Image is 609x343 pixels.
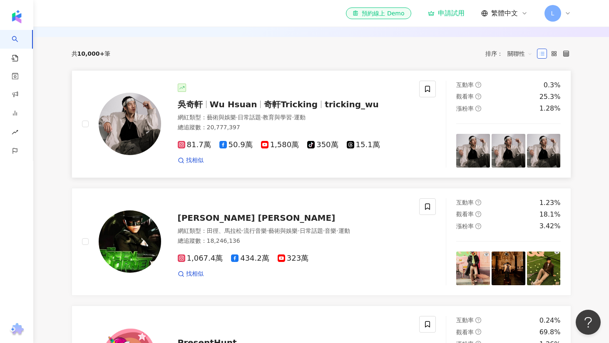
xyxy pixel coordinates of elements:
[294,114,306,121] span: 運動
[539,210,561,219] div: 18.1%
[178,213,336,223] span: [PERSON_NAME] [PERSON_NAME]
[456,329,474,336] span: 觀看率
[178,99,203,109] span: 吳奇軒
[336,227,338,234] span: ·
[72,188,571,296] a: KOL Avatar[PERSON_NAME] [PERSON_NAME]網紅類型：田徑、馬拉松·流行音樂·藝術與娛樂·日常話題·音樂·運動總追蹤數：18,246,1361,067.4萬434....
[307,141,338,149] span: 350萬
[475,223,481,229] span: question-circle
[10,10,23,23] img: logo icon
[77,50,105,57] span: 10,000+
[298,227,299,234] span: ·
[9,323,25,336] img: chrome extension
[539,316,561,325] div: 0.24%
[456,211,474,217] span: 觀看率
[231,254,269,263] span: 434.2萬
[485,47,537,60] div: 排序：
[456,105,474,112] span: 漲粉率
[264,99,318,109] span: 奇軒Tricking
[186,156,204,165] span: 找相似
[539,92,561,101] div: 25.3%
[456,317,474,323] span: 互動率
[475,200,481,205] span: question-circle
[99,210,161,273] img: KOL Avatar
[456,252,490,285] img: post-image
[527,134,561,168] img: post-image
[456,93,474,100] span: 觀看率
[186,270,204,278] span: 找相似
[527,252,561,285] img: post-image
[492,252,525,285] img: post-image
[261,141,299,149] span: 1,580萬
[178,123,410,132] div: 總追蹤數 ： 20,777,397
[507,47,532,60] span: 關聯性
[178,237,410,245] div: 總追蹤數 ： 18,246,136
[475,106,481,111] span: question-circle
[539,328,561,337] div: 69.8%
[475,329,481,335] span: question-circle
[242,227,244,234] span: ·
[456,223,474,229] span: 漲粉率
[72,70,571,178] a: KOL Avatar吳奇軒Wu Hsuan奇軒Trickingtricking_wu網紅類型：藝術與娛樂·日常話題·教育與學習·運動總追蹤數：20,777,39781.7萬50.9萬1,580萬...
[300,227,323,234] span: 日常話題
[475,211,481,217] span: question-circle
[236,114,238,121] span: ·
[544,81,561,90] div: 0.3%
[238,114,261,121] span: 日常話題
[325,227,336,234] span: 音樂
[346,7,411,19] a: 預約線上 Demo
[178,141,211,149] span: 81.7萬
[428,9,465,17] a: 申請試用
[261,114,263,121] span: ·
[551,9,554,18] span: L
[475,82,481,88] span: question-circle
[178,254,223,263] span: 1,067.4萬
[244,227,267,234] span: 流行音樂
[268,227,298,234] span: 藝術與娛樂
[178,156,204,165] a: 找相似
[267,227,268,234] span: ·
[539,198,561,207] div: 1.23%
[99,93,161,155] img: KOL Avatar
[539,222,561,231] div: 3.42%
[323,227,325,234] span: ·
[278,254,308,263] span: 323萬
[12,30,28,62] a: search
[263,114,292,121] span: 教育與學習
[576,310,601,335] iframe: Help Scout Beacon - Open
[353,9,404,17] div: 預約線上 Demo
[475,94,481,99] span: question-circle
[207,114,236,121] span: 藝術與娛樂
[539,104,561,113] div: 1.28%
[338,227,350,234] span: 運動
[207,227,242,234] span: 田徑、馬拉松
[178,227,410,235] div: 網紅類型 ：
[210,99,257,109] span: Wu Hsuan
[492,134,525,168] img: post-image
[456,199,474,206] span: 互動率
[12,124,18,143] span: rise
[292,114,293,121] span: ·
[178,114,410,122] div: 網紅類型 ：
[219,141,253,149] span: 50.9萬
[475,317,481,323] span: question-circle
[178,270,204,278] a: 找相似
[456,134,490,168] img: post-image
[72,50,111,57] div: 共 筆
[491,9,518,18] span: 繁體中文
[325,99,379,109] span: tricking_wu
[456,81,474,88] span: 互動率
[347,141,380,149] span: 15.1萬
